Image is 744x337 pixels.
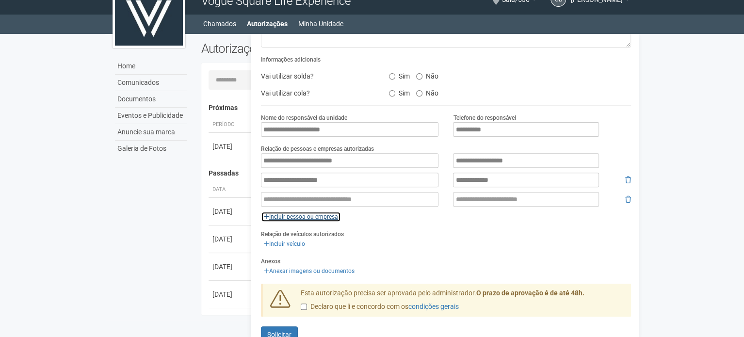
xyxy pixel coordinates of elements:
label: Não [416,86,438,97]
input: Sim [389,90,395,96]
div: [DATE] [212,262,248,272]
label: Telefone do responsável [453,113,516,122]
th: Período [209,117,252,133]
label: Relação de pessoas e empresas autorizadas [261,144,374,153]
a: Anuncie sua marca [115,124,187,141]
div: [DATE] [212,207,248,216]
label: Não [416,69,438,80]
input: Sim [389,73,395,80]
label: Relação de veículos autorizados [261,230,344,239]
h4: Passadas [209,170,624,177]
h2: Autorizações [201,41,409,56]
a: condições gerais [408,303,459,310]
input: Declaro que li e concordo com oscondições gerais [301,304,307,310]
label: Sim [389,86,410,97]
label: Anexos [261,257,280,266]
th: Data [209,182,252,198]
div: Vai utilizar cola? [254,86,382,100]
a: Incluir veículo [261,239,308,249]
label: Informações adicionais [261,55,321,64]
label: Sim [389,69,410,80]
label: Declaro que li e concordo com os [301,302,459,312]
a: Documentos [115,91,187,108]
i: Remover [625,196,631,203]
i: Remover [625,177,631,183]
div: Esta autorização precisa ser aprovada pelo administrador. [293,289,631,317]
input: Não [416,90,422,96]
label: Nome do responsável da unidade [261,113,347,122]
a: Chamados [203,17,236,31]
input: Não [416,73,422,80]
div: [DATE] [212,234,248,244]
div: [DATE] [212,142,248,151]
a: Autorizações [247,17,288,31]
a: Home [115,58,187,75]
a: Eventos e Publicidade [115,108,187,124]
div: Vai utilizar solda? [254,69,382,83]
a: Comunicados [115,75,187,91]
a: Incluir pessoa ou empresa [261,211,341,222]
a: Anexar imagens ou documentos [261,266,357,276]
a: Minha Unidade [298,17,343,31]
a: Galeria de Fotos [115,141,187,157]
strong: O prazo de aprovação é de até 48h. [476,289,584,297]
h4: Próximas [209,104,624,112]
div: [DATE] [212,289,248,299]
